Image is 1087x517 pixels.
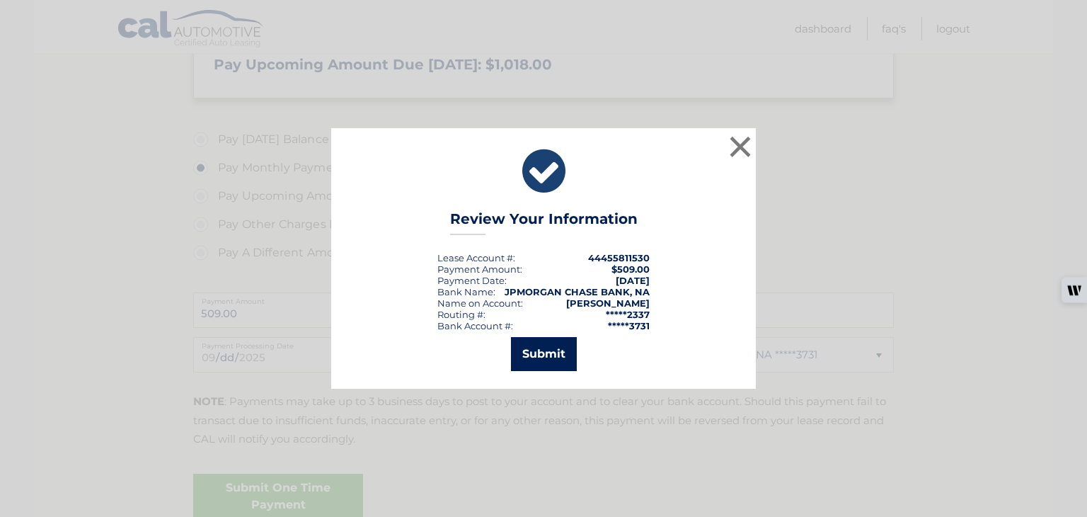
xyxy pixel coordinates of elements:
strong: JPMORGAN CHASE BANK, NA [505,286,650,297]
span: Payment Date [437,275,505,286]
button: Submit [511,337,577,371]
strong: [PERSON_NAME] [566,297,650,309]
div: Routing #: [437,309,485,320]
div: Name on Account: [437,297,523,309]
div: Payment Amount: [437,263,522,275]
div: Bank Name: [437,286,495,297]
div: Bank Account #: [437,320,513,331]
button: × [726,132,754,161]
span: [DATE] [616,275,650,286]
h3: Review Your Information [450,210,638,235]
div: Lease Account #: [437,252,515,263]
div: : [437,275,507,286]
span: $509.00 [611,263,650,275]
strong: 44455811530 [588,252,650,263]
